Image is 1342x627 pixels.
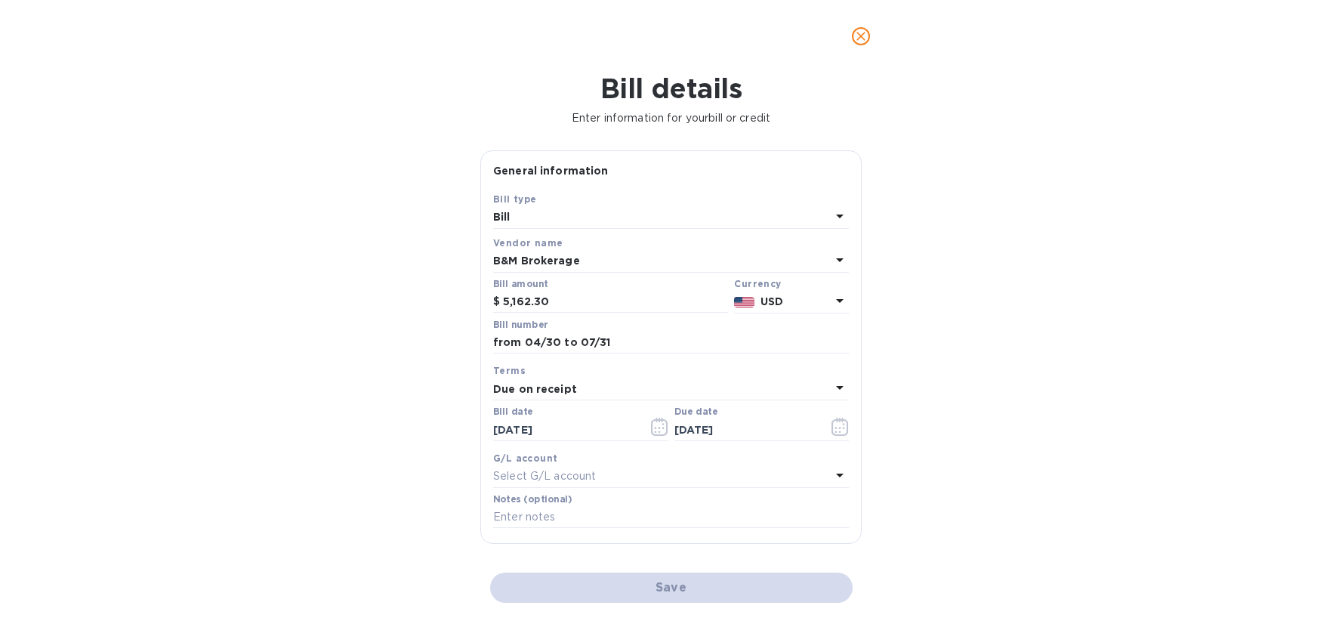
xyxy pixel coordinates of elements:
b: B&M Brokerage [493,255,580,267]
b: General information [493,165,609,177]
input: Due date [674,419,817,441]
b: G/L account [493,452,557,464]
input: $ Enter bill amount [503,291,728,313]
label: Notes (optional) [493,495,572,504]
label: Bill number [493,320,548,329]
p: Enter information for your bill or credit [12,110,1330,126]
h1: Bill details [12,73,1330,104]
div: $ [493,291,503,313]
b: Currency [734,278,781,289]
input: Enter bill number [493,332,849,354]
label: Bill amount [493,280,548,289]
b: Terms [493,365,526,376]
b: Bill [493,211,511,223]
b: Vendor name [493,237,563,249]
label: Bill date [493,408,533,417]
b: USD [760,295,783,307]
p: Select G/L account [493,468,596,484]
input: Enter notes [493,506,849,529]
input: Select date [493,419,636,441]
b: Due on receipt [493,383,577,395]
button: close [843,18,879,54]
label: Due date [674,408,717,417]
b: Bill type [493,193,537,205]
img: USD [734,297,754,307]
